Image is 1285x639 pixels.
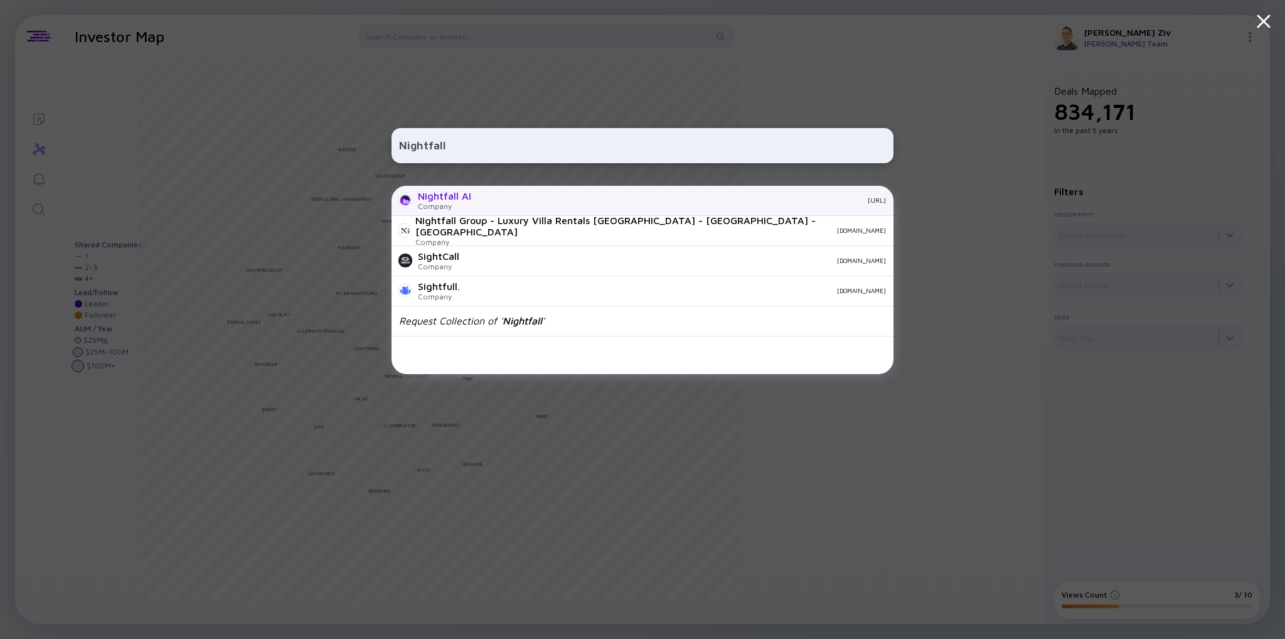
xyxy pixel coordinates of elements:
[418,250,459,262] div: SightCall
[415,215,827,237] div: Nightfall Group - Luxury Villa Rentals [GEOGRAPHIC_DATA] - [GEOGRAPHIC_DATA] - [GEOGRAPHIC_DATA]
[837,227,886,234] div: [DOMAIN_NAME]
[470,287,886,294] div: [DOMAIN_NAME]
[503,315,542,326] span: Nightfall
[418,262,459,271] div: Company
[481,196,886,204] div: [URL]
[415,237,827,247] div: Company
[418,190,471,201] div: Nightfall AI
[418,281,460,292] div: Sightfull.
[418,292,460,301] div: Company
[469,257,886,264] div: [DOMAIN_NAME]
[399,134,886,157] input: Search Company or Investor...
[399,315,545,326] div: Request Collection of ' '
[418,201,471,211] div: Company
